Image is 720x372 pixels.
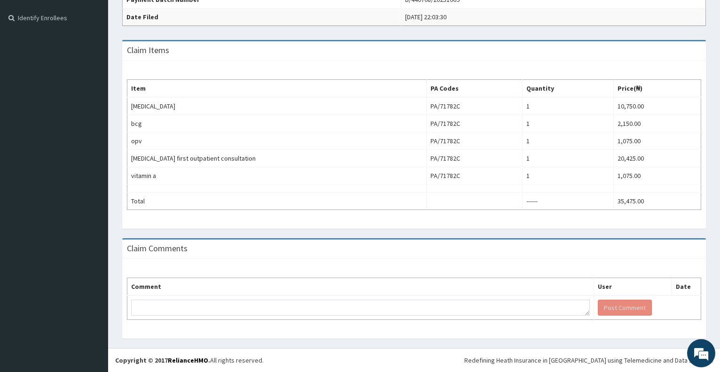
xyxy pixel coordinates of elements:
[127,97,427,115] td: [MEDICAL_DATA]
[523,132,614,150] td: 1
[127,115,427,132] td: bcg
[613,115,701,132] td: 2,150.00
[427,150,523,167] td: PA/71782C
[127,132,427,150] td: opv
[55,118,130,213] span: We're online!
[427,80,523,98] th: PA Codes
[613,167,701,185] td: 1,075.00
[427,115,523,132] td: PA/71782C
[49,53,158,65] div: Chat with us now
[613,80,701,98] th: Price(₦)
[613,150,701,167] td: 20,425.00
[613,193,701,210] td: 35,475.00
[17,47,38,70] img: d_794563401_company_1708531726252_794563401
[127,150,427,167] td: [MEDICAL_DATA] first outpatient consultation
[523,167,614,185] td: 1
[594,278,672,296] th: User
[427,132,523,150] td: PA/71782C
[5,256,179,289] textarea: Type your message and hit 'Enter'
[127,278,594,296] th: Comment
[427,97,523,115] td: PA/71782C
[405,12,446,22] div: [DATE] 22:03:30
[523,150,614,167] td: 1
[672,278,701,296] th: Date
[523,80,614,98] th: Quantity
[523,193,614,210] td: ------
[115,356,210,364] strong: Copyright © 2017 .
[613,132,701,150] td: 1,075.00
[168,356,208,364] a: RelianceHMO
[464,356,713,365] div: Redefining Heath Insurance in [GEOGRAPHIC_DATA] using Telemedicine and Data Science!
[123,8,401,26] th: Date Filed
[613,97,701,115] td: 10,750.00
[108,348,720,372] footer: All rights reserved.
[127,244,188,253] h3: Claim Comments
[127,193,427,210] td: Total
[427,167,523,185] td: PA/71782C
[523,97,614,115] td: 1
[523,115,614,132] td: 1
[154,5,177,27] div: Minimize live chat window
[598,300,652,316] button: Post Comment
[127,46,169,54] h3: Claim Items
[127,167,427,185] td: vitamin a
[127,80,427,98] th: Item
